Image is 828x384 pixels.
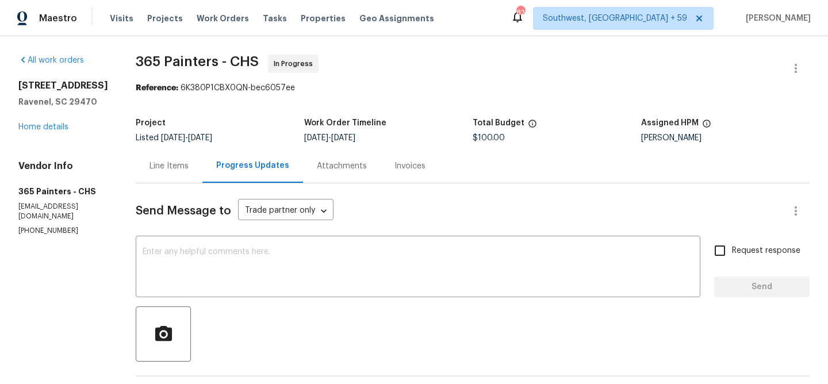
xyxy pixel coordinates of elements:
h4: Vendor Info [18,160,108,172]
span: Southwest, [GEOGRAPHIC_DATA] + 59 [543,13,687,24]
div: 6K380P1CBX0QN-bec6057ee [136,82,810,94]
span: Visits [110,13,133,24]
span: In Progress [274,58,317,70]
h5: Assigned HPM [641,119,699,127]
span: Request response [732,245,800,257]
span: Listed [136,134,212,142]
a: Home details [18,123,68,131]
span: Projects [147,13,183,24]
span: The hpm assigned to this work order. [702,119,711,134]
span: Tasks [263,14,287,22]
span: [DATE] [331,134,355,142]
a: All work orders [18,56,84,64]
span: [DATE] [304,134,328,142]
div: Progress Updates [216,160,289,171]
div: [PERSON_NAME] [641,134,810,142]
h2: [STREET_ADDRESS] [18,80,108,91]
h5: Ravenel, SC 29470 [18,96,108,107]
div: Line Items [149,160,189,172]
span: Geo Assignments [359,13,434,24]
h5: Project [136,119,166,127]
span: [DATE] [188,134,212,142]
h5: Total Budget [473,119,524,127]
span: - [161,134,212,142]
span: The total cost of line items that have been proposed by Opendoor. This sum includes line items th... [528,119,537,134]
span: [PERSON_NAME] [741,13,811,24]
h5: 365 Painters - CHS [18,186,108,197]
b: Reference: [136,84,178,92]
span: 365 Painters - CHS [136,55,259,68]
span: Work Orders [197,13,249,24]
h5: Work Order Timeline [304,119,386,127]
span: Maestro [39,13,77,24]
div: Invoices [394,160,425,172]
div: 822 [516,7,524,18]
div: Trade partner only [238,202,333,221]
span: $100.00 [473,134,505,142]
span: - [304,134,355,142]
span: Send Message to [136,205,231,217]
p: [EMAIL_ADDRESS][DOMAIN_NAME] [18,202,108,221]
span: [DATE] [161,134,185,142]
span: Properties [301,13,346,24]
div: Attachments [317,160,367,172]
p: [PHONE_NUMBER] [18,226,108,236]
